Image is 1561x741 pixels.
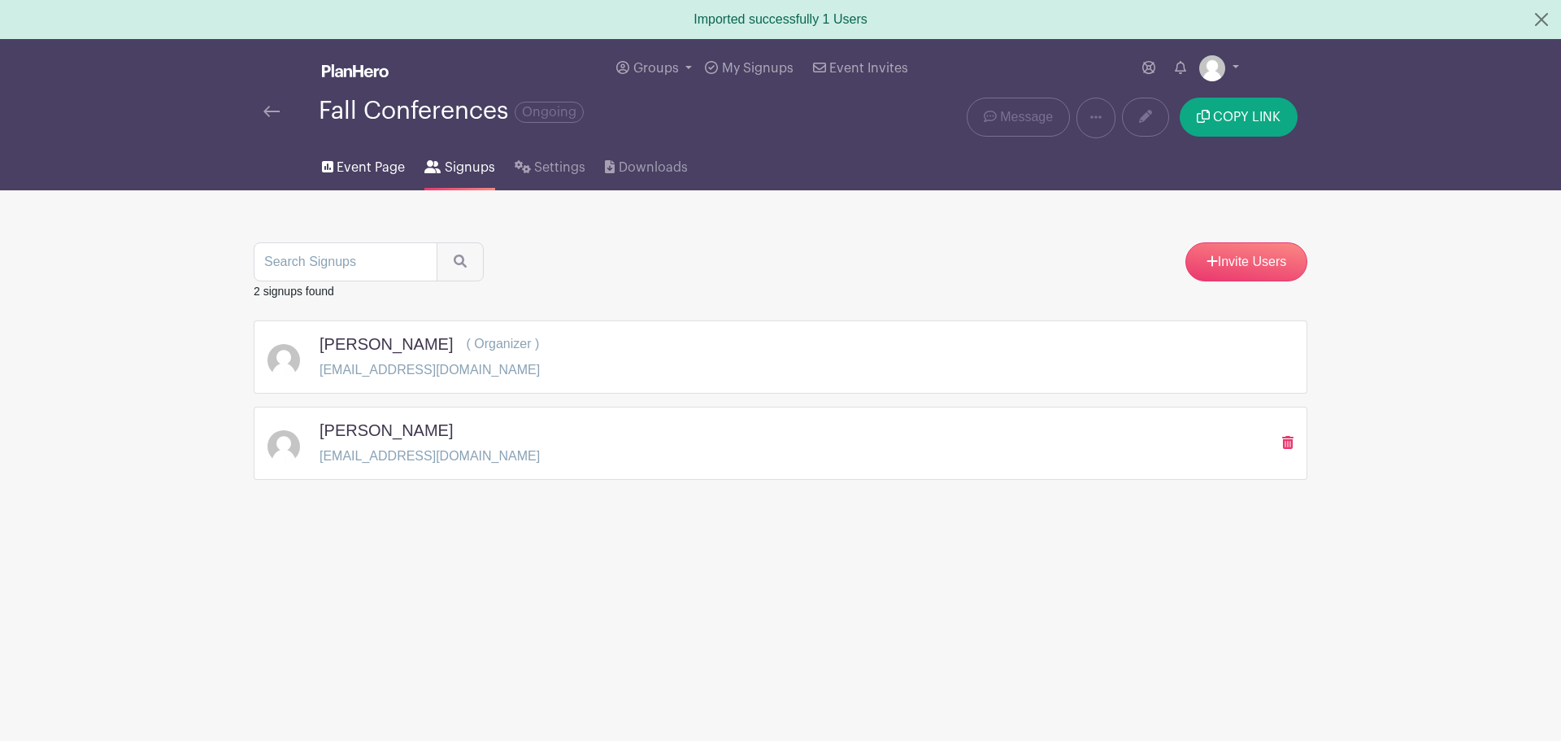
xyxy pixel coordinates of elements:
[424,138,494,190] a: Signups
[515,102,584,123] span: Ongoing
[320,334,453,354] h5: [PERSON_NAME]
[619,158,688,177] span: Downloads
[1180,98,1298,137] button: COPY LINK
[807,39,915,98] a: Event Invites
[967,98,1070,137] a: Message
[254,242,437,281] input: Search Signups
[322,64,389,77] img: logo_white-6c42ec7e38ccf1d336a20a19083b03d10ae64f83f12c07503d8b9e83406b4c7d.svg
[1213,111,1281,124] span: COPY LINK
[337,158,405,177] span: Event Page
[605,138,687,190] a: Downloads
[1185,242,1307,281] a: Invite Users
[829,62,908,75] span: Event Invites
[254,285,334,298] small: 2 signups found
[515,138,585,190] a: Settings
[698,39,799,98] a: My Signups
[267,344,300,377] img: default-ce2991bfa6775e67f084385cd625a349d9dcbb7a52a09fb2fda1e96e2d18dcdb.png
[322,138,405,190] a: Event Page
[320,360,540,380] p: [EMAIL_ADDRESS][DOMAIN_NAME]
[320,421,453,440] h5: [PERSON_NAME]
[267,430,300,463] img: default-ce2991bfa6775e67f084385cd625a349d9dcbb7a52a09fb2fda1e96e2d18dcdb.png
[610,39,698,98] a: Groups
[445,158,495,177] span: Signups
[633,62,679,75] span: Groups
[1199,55,1225,81] img: default-ce2991bfa6775e67f084385cd625a349d9dcbb7a52a09fb2fda1e96e2d18dcdb.png
[1000,107,1053,127] span: Message
[263,106,280,117] img: back-arrow-29a5d9b10d5bd6ae65dc969a981735edf675c4d7a1fe02e03b50dbd4ba3cdb55.svg
[319,98,584,124] div: Fall Conferences
[320,447,540,466] p: [EMAIL_ADDRESS][DOMAIN_NAME]
[534,158,585,177] span: Settings
[722,62,794,75] span: My Signups
[466,337,539,351] span: ( Organizer )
